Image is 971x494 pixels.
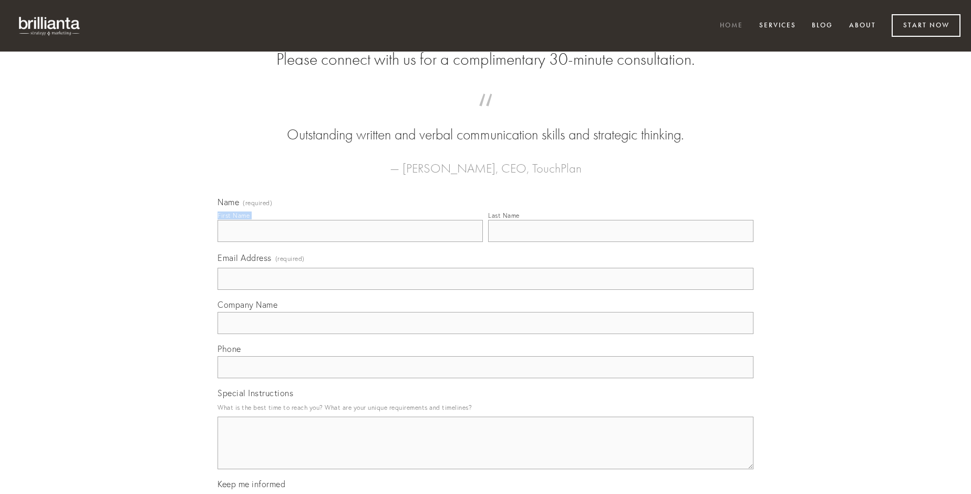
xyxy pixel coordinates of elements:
[892,14,960,37] a: Start Now
[218,479,285,489] span: Keep me informed
[234,104,737,145] blockquote: Outstanding written and verbal communication skills and strategic thinking.
[218,344,241,354] span: Phone
[234,145,737,179] figcaption: — [PERSON_NAME], CEO, TouchPlan
[805,17,840,35] a: Blog
[752,17,803,35] a: Services
[218,211,250,219] div: First Name
[218,197,239,207] span: Name
[218,388,293,398] span: Special Instructions
[218,253,272,263] span: Email Address
[218,400,753,415] p: What is the best time to reach you? What are your unique requirements and timelines?
[218,49,753,69] h2: Please connect with us for a complimentary 30-minute consultation.
[275,251,305,266] span: (required)
[243,200,272,206] span: (required)
[713,17,750,35] a: Home
[842,17,883,35] a: About
[488,211,520,219] div: Last Name
[234,104,737,125] span: “
[218,299,277,310] span: Company Name
[11,11,89,41] img: brillianta - research, strategy, marketing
